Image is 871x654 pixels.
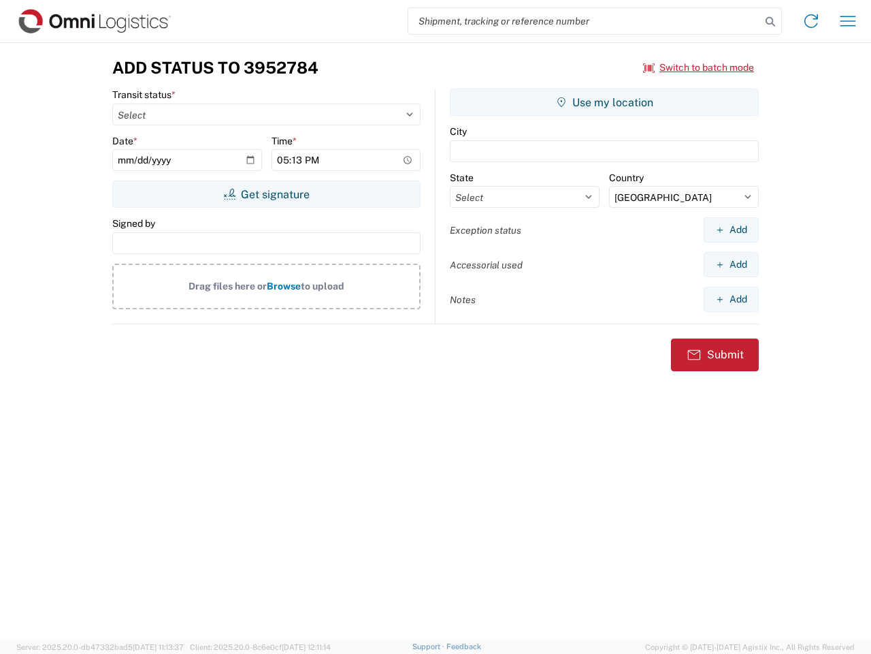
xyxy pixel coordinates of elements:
button: Use my location [450,89,759,116]
button: Submit [671,339,759,371]
span: Drag files here or [188,281,267,292]
label: State [450,172,474,184]
span: Client: 2025.20.0-8c6e0cf [190,643,331,651]
label: Signed by [112,217,155,230]
span: Copyright © [DATE]-[DATE] Agistix Inc., All Rights Reserved [645,641,855,653]
a: Support [412,642,446,651]
button: Add [704,252,759,277]
label: Notes [450,294,476,306]
a: Feedback [446,642,481,651]
span: Server: 2025.20.0-db47332bad5 [16,643,184,651]
label: Accessorial used [450,259,523,271]
span: Browse [267,281,301,292]
label: Exception status [450,224,521,236]
span: [DATE] 11:13:37 [133,643,184,651]
label: Country [609,172,644,184]
input: Shipment, tracking or reference number [408,8,761,34]
label: Time [272,135,297,147]
label: Date [112,135,137,147]
button: Get signature [112,181,421,208]
h3: Add Status to 3952784 [112,58,318,78]
button: Add [704,287,759,312]
button: Switch to batch mode [643,57,754,79]
button: Add [704,217,759,243]
label: Transit status [112,89,176,101]
span: [DATE] 12:11:14 [282,643,331,651]
label: City [450,125,467,138]
span: to upload [301,281,344,292]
